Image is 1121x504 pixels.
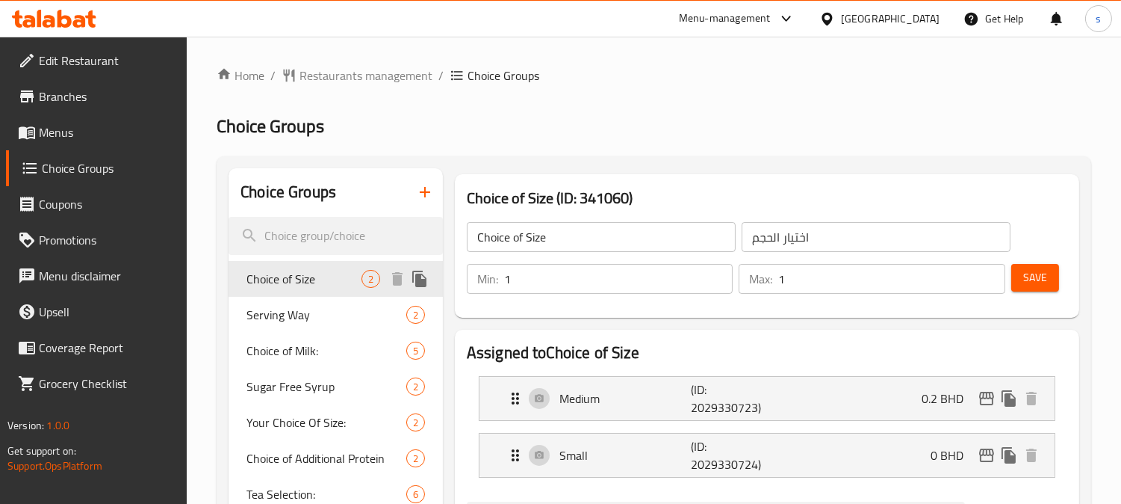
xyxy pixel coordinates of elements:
span: Edit Restaurant [39,52,176,70]
p: (ID: 2029330724) [691,437,779,473]
span: Coupons [39,195,176,213]
span: Choice of Milk: [246,342,406,360]
span: 2 [407,380,424,394]
a: Grocery Checklist [6,366,187,402]
a: Promotions [6,222,187,258]
h3: Choice of Size (ID: 341060) [467,186,1067,210]
span: s [1096,10,1101,27]
span: Save [1023,268,1047,287]
li: / [270,67,276,84]
button: edit [975,444,998,467]
a: Coupons [6,186,187,222]
a: Upsell [6,294,187,330]
span: Sugar Free Syrup [246,378,406,396]
span: 2 [407,416,424,430]
span: Version: [7,416,44,435]
div: Choice of Milk:5 [229,333,443,369]
p: Max: [749,270,772,288]
span: 2 [407,452,424,466]
span: Upsell [39,303,176,321]
button: duplicate [409,268,431,290]
div: Choices [361,270,380,288]
div: Choices [406,342,425,360]
span: Choice of Size [246,270,361,288]
p: 0.2 BHD [922,390,975,408]
p: Small [559,446,691,464]
span: 6 [407,488,424,502]
span: 5 [407,344,424,358]
div: Serving Way2 [229,297,443,333]
div: Choices [406,378,425,396]
span: 2 [407,308,424,322]
span: Get support on: [7,441,76,461]
span: Menu disclaimer [39,267,176,285]
a: Choice Groups [6,150,187,186]
span: Tea Selection: [246,485,406,503]
span: Choice Groups [468,67,539,84]
div: Choices [406,414,425,431]
span: 2 [362,272,379,286]
a: Menu disclaimer [6,258,187,294]
div: [GEOGRAPHIC_DATA] [841,10,940,27]
div: Menu-management [679,10,771,28]
a: Edit Restaurant [6,43,187,79]
span: Menus [39,123,176,141]
div: Choices [406,449,425,467]
a: Support.OpsPlatform [7,456,102,476]
span: Coverage Report [39,339,176,357]
div: Choices [406,485,425,503]
nav: breadcrumb [217,67,1091,84]
div: Expand [479,434,1055,477]
button: delete [1020,444,1043,467]
li: / [438,67,444,84]
p: (ID: 2029330723) [691,381,779,417]
div: Sugar Free Syrup2 [229,369,443,405]
input: search [229,217,443,255]
button: delete [386,268,409,290]
button: delete [1020,387,1043,410]
span: Promotions [39,231,176,249]
span: Choice Groups [42,159,176,177]
div: Your Choice Of Size:2 [229,405,443,440]
button: edit [975,387,998,410]
span: Choice of Additional Protein [246,449,406,467]
span: Restaurants management [299,67,432,84]
span: Branches [39,87,176,105]
p: Medium [559,390,691,408]
span: Serving Way [246,306,406,324]
button: Save [1011,264,1059,292]
button: duplicate [998,387,1020,410]
a: Restaurants management [282,67,432,84]
li: Expand [467,370,1067,427]
div: Choice of Size2deleteduplicate [229,261,443,297]
a: Home [217,67,264,84]
h2: Assigned to Choice of Size [467,342,1067,364]
h2: Choice Groups [240,181,336,203]
div: Expand [479,377,1055,420]
li: Expand [467,427,1067,484]
div: Choices [406,306,425,324]
span: 1.0.0 [46,416,69,435]
a: Menus [6,114,187,150]
span: Choice Groups [217,109,324,143]
p: 0 BHD [931,446,975,464]
p: Min: [477,270,498,288]
div: Choice of Additional Protein2 [229,440,443,476]
span: Your Choice Of Size: [246,414,406,431]
span: Grocery Checklist [39,375,176,393]
a: Coverage Report [6,330,187,366]
button: duplicate [998,444,1020,467]
a: Branches [6,79,187,114]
